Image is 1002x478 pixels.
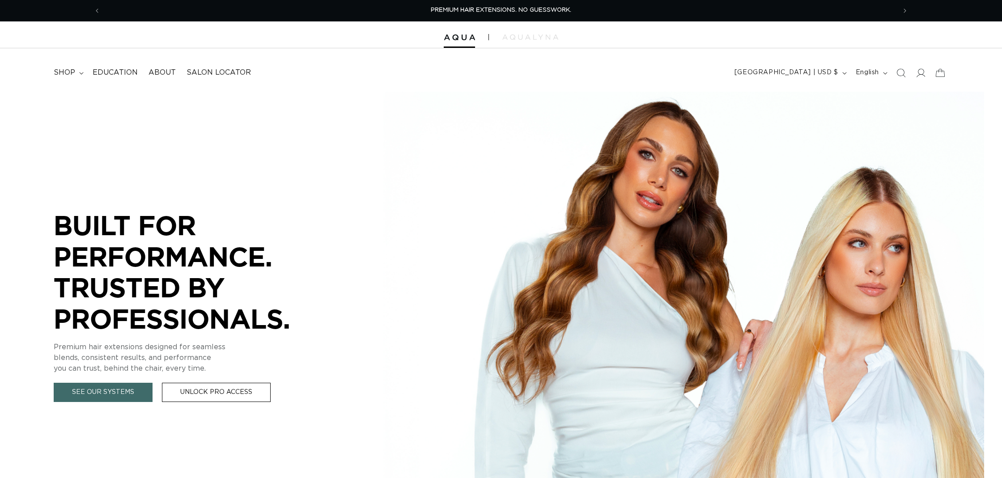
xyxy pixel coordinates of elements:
[502,34,558,40] img: aqualyna.com
[181,63,256,83] a: Salon Locator
[895,2,915,19] button: Next announcement
[48,63,87,83] summary: shop
[856,68,879,77] span: English
[431,7,571,13] span: PREMIUM HAIR EXTENSIONS. NO GUESSWORK.
[54,68,75,77] span: shop
[143,63,181,83] a: About
[444,34,475,41] img: Aqua Hair Extensions
[149,68,176,77] span: About
[891,63,911,83] summary: Search
[162,383,271,402] a: Unlock Pro Access
[93,68,138,77] span: Education
[87,2,107,19] button: Previous announcement
[735,68,838,77] span: [GEOGRAPHIC_DATA] | USD $
[729,64,850,81] button: [GEOGRAPHIC_DATA] | USD $
[87,63,143,83] a: Education
[850,64,891,81] button: English
[54,342,322,374] p: Premium hair extensions designed for seamless blends, consistent results, and performance you can...
[187,68,251,77] span: Salon Locator
[54,210,322,334] p: BUILT FOR PERFORMANCE. TRUSTED BY PROFESSIONALS.
[54,383,153,402] a: See Our Systems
